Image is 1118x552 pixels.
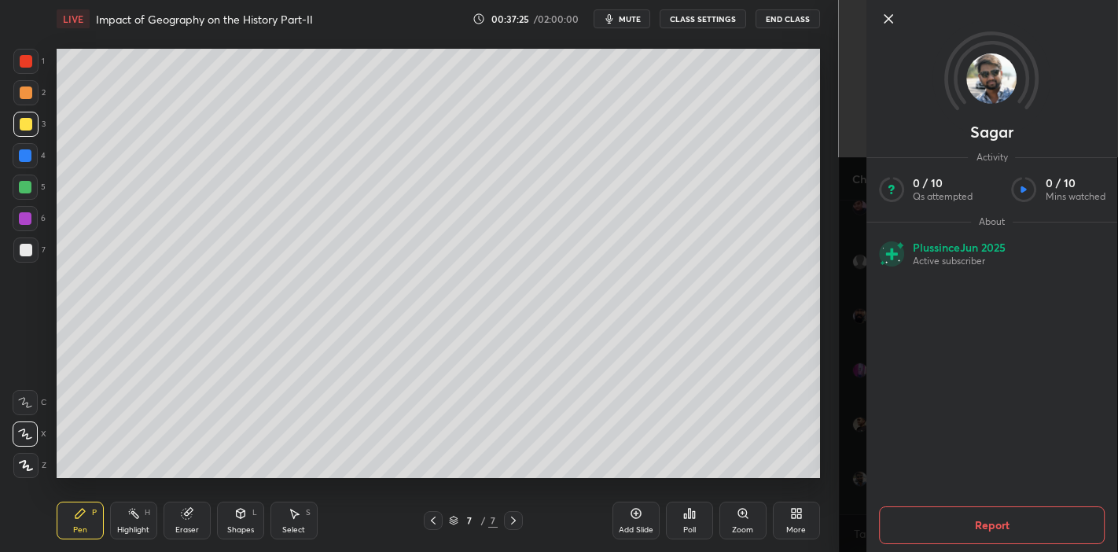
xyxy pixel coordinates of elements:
button: End Class [756,9,820,28]
div: 4 [13,143,46,168]
div: Select [282,526,305,534]
div: 2 [13,80,46,105]
div: More [786,526,806,534]
div: Add Slide [619,526,653,534]
p: Qs attempted [913,190,973,203]
span: Activity [969,151,1016,164]
p: Plus since Jun 2025 [913,241,1006,255]
div: 7 [488,513,498,528]
div: 6 [13,206,46,231]
button: CLASS SETTINGS [660,9,746,28]
div: Highlight [117,526,149,534]
div: Z [13,453,46,478]
h4: Impact of Geography on the History Part-II [96,12,313,27]
div: P [92,509,97,517]
p: Sagar [970,126,1013,138]
p: Mins watched [1046,190,1105,203]
div: S [306,509,311,517]
div: Zoom [732,526,753,534]
div: Pen [73,526,87,534]
div: LIVE [57,9,90,28]
div: 1 [13,49,45,74]
div: 5 [13,175,46,200]
span: mute [619,13,641,24]
div: 7 [462,516,477,525]
span: About [971,215,1013,228]
div: Eraser [175,526,199,534]
button: mute [594,9,650,28]
div: Poll [683,526,696,534]
div: H [145,509,150,517]
div: Shapes [227,526,254,534]
p: 0 / 10 [1046,176,1105,190]
div: 3 [13,112,46,137]
div: L [252,509,257,517]
button: Report [879,506,1105,544]
p: Active subscriber [913,255,1006,267]
p: 0 / 10 [913,176,973,190]
div: X [13,421,46,447]
img: ba2871a2c281477888c3a1adcb0c02a5.jpg [967,53,1017,104]
div: 7 [13,237,46,263]
div: / [480,516,485,525]
div: C [13,390,46,415]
